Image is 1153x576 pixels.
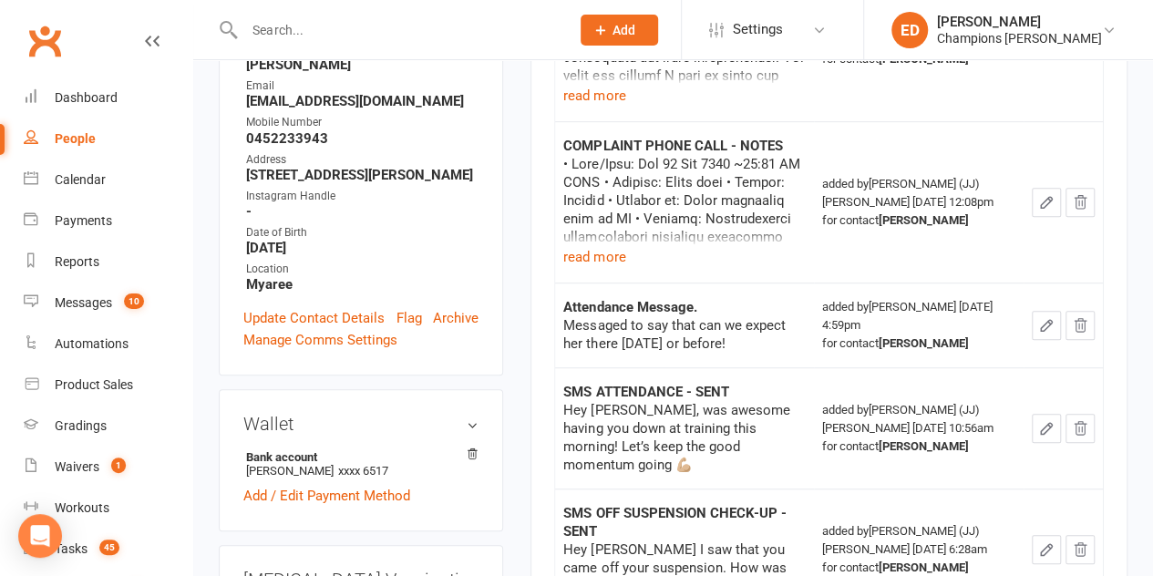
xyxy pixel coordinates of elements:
strong: SMS ATTENDANCE - SENT [563,384,728,400]
a: Reports [24,242,192,283]
a: Messages 10 [24,283,192,324]
span: xxxx 6517 [338,464,388,478]
strong: - [246,203,479,220]
li: [PERSON_NAME] [243,447,479,480]
a: Add / Edit Payment Method [243,485,410,507]
div: Automations [55,336,129,351]
div: Messages [55,295,112,310]
strong: SMS OFF SUSPENSION CHECK-UP - SENT [563,505,786,540]
a: Clubworx [22,18,67,64]
a: Waivers 1 [24,447,192,488]
span: 10 [124,293,144,309]
span: Settings [733,9,783,50]
div: Location [246,261,479,278]
strong: 0452233943 [246,130,479,147]
a: Flag [396,307,422,329]
div: [PERSON_NAME] [937,14,1102,30]
button: read more [563,85,625,107]
div: for contact [822,211,1015,230]
div: Gradings [55,418,107,433]
div: Mobile Number [246,114,479,131]
h3: Wallet [243,414,479,434]
strong: Bank account [246,450,469,464]
a: Update Contact Details [243,307,385,329]
strong: Myaree [246,276,479,293]
div: Messaged to say that can we expect her there [DATE] or before! [563,316,805,353]
div: Champions [PERSON_NAME] [937,30,1102,46]
div: Reports [55,254,99,269]
strong: [PERSON_NAME] [879,336,969,350]
div: Hey [PERSON_NAME], was awesome having you down at training this morning! Let’s keep the good mome... [563,401,805,474]
strong: COMPLAINT PHONE CALL - NOTES [563,138,782,154]
a: Payments [24,201,192,242]
div: Instagram Handle [246,188,479,205]
button: Add [581,15,658,46]
div: Payments [55,213,112,228]
a: Product Sales [24,365,192,406]
div: Workouts [55,500,109,515]
button: read more [563,246,625,268]
a: People [24,118,192,159]
div: ED [891,12,928,48]
div: Date of Birth [246,224,479,242]
div: for contact [822,334,1015,353]
div: Calendar [55,172,106,187]
div: Tasks [55,541,88,556]
a: Archive [433,307,479,329]
strong: Attendance Message. [563,299,696,315]
div: added by [PERSON_NAME] (JJ) [PERSON_NAME] [DATE] 12:08pm [822,175,1015,230]
strong: [PERSON_NAME] [246,57,479,73]
strong: [PERSON_NAME] [879,439,969,453]
a: Workouts [24,488,192,529]
div: Address [246,151,479,169]
strong: [STREET_ADDRESS][PERSON_NAME] [246,167,479,183]
input: Search... [239,17,557,43]
a: Manage Comms Settings [243,329,397,351]
a: Automations [24,324,192,365]
a: Dashboard [24,77,192,118]
div: Email [246,77,479,95]
a: Gradings [24,406,192,447]
span: 1 [111,458,126,473]
a: Tasks 45 [24,529,192,570]
div: People [55,131,96,146]
strong: [DATE] [246,240,479,256]
div: Product Sales [55,377,133,392]
div: Open Intercom Messenger [18,514,62,558]
strong: [PERSON_NAME] [879,561,969,574]
div: for contact [822,437,1015,456]
div: Dashboard [55,90,118,105]
span: Add [613,23,635,37]
a: Calendar [24,159,192,201]
span: 45 [99,540,119,555]
div: Waivers [55,459,99,474]
strong: [PERSON_NAME] [879,213,969,227]
strong: [EMAIL_ADDRESS][DOMAIN_NAME] [246,93,479,109]
div: added by [PERSON_NAME] [DATE] 4:59pm [822,298,1015,353]
div: added by [PERSON_NAME] (JJ) [PERSON_NAME] [DATE] 10:56am [822,401,1015,456]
